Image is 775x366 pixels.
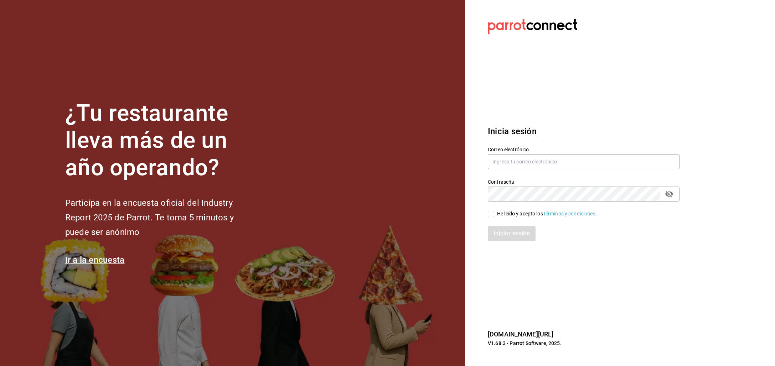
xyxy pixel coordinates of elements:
label: Contraseña [488,179,680,184]
a: Términos y condiciones. [543,211,597,216]
p: V1.68.3 - Parrot Software, 2025. [488,340,680,347]
button: passwordField [663,188,675,200]
h1: ¿Tu restaurante lleva más de un año operando? [65,100,258,182]
input: Ingresa tu correo electrónico [488,154,680,169]
label: Correo electrónico [488,147,680,152]
h3: Inicia sesión [488,125,680,138]
h2: Participa en la encuesta oficial del Industry Report 2025 de Parrot. Te toma 5 minutos y puede se... [65,196,258,239]
a: [DOMAIN_NAME][URL] [488,330,553,338]
a: Ir a la encuesta [65,255,125,265]
div: He leído y acepto los [497,210,597,218]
